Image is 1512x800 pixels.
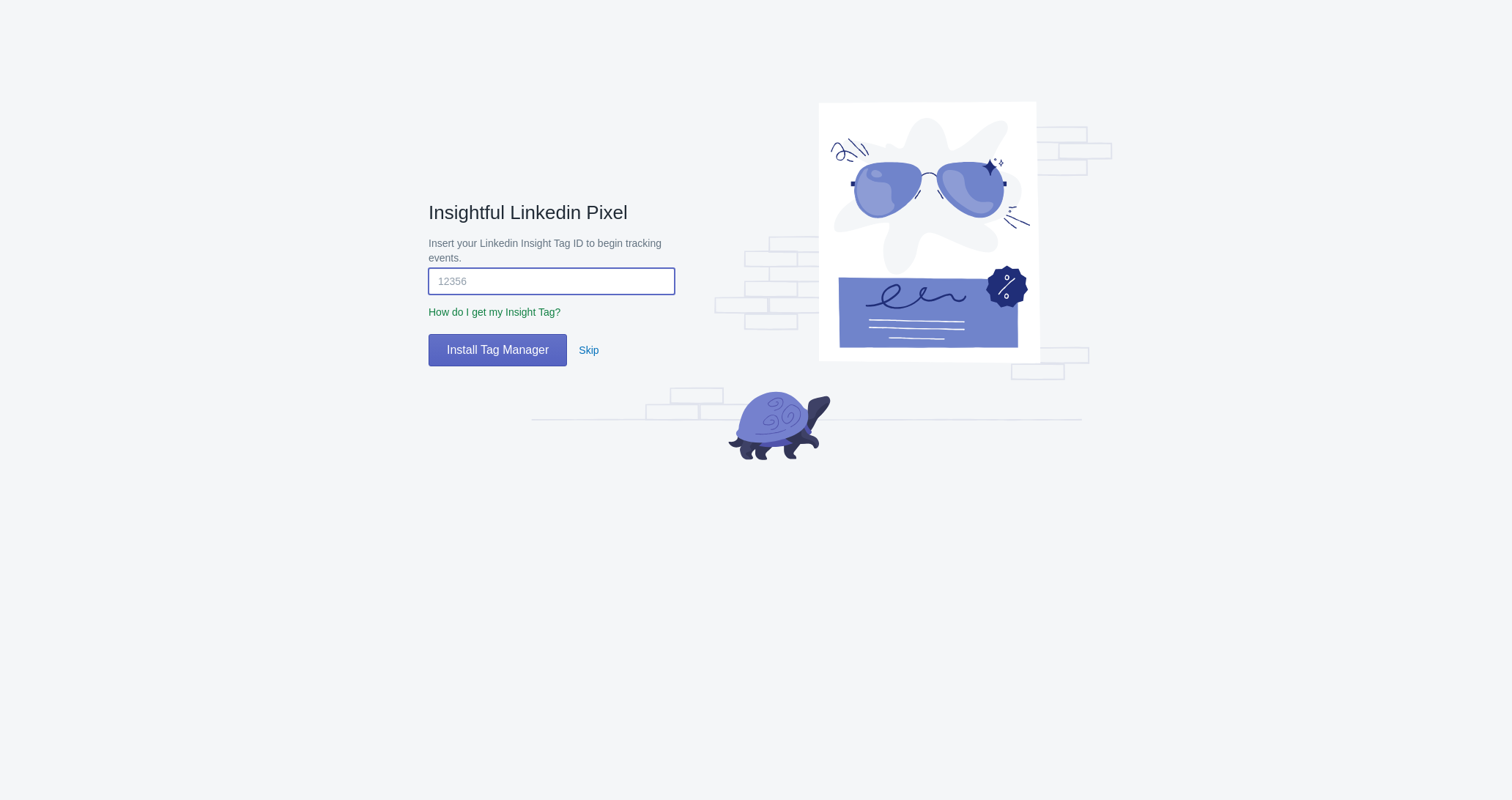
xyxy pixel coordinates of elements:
span: Skip [579,344,598,356]
input: 12356 [429,268,675,295]
label: Insert your Linkedin Insight Tag ID to begin tracking events. [429,236,675,265]
span: How do I get my Insight Tag? [429,306,560,318]
button: Install Tag Manager [429,334,567,366]
button: Skip [573,337,604,363]
span: Install Tag Manager [447,343,549,358]
p: Insightful Linkedin Pixel [429,201,675,224]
